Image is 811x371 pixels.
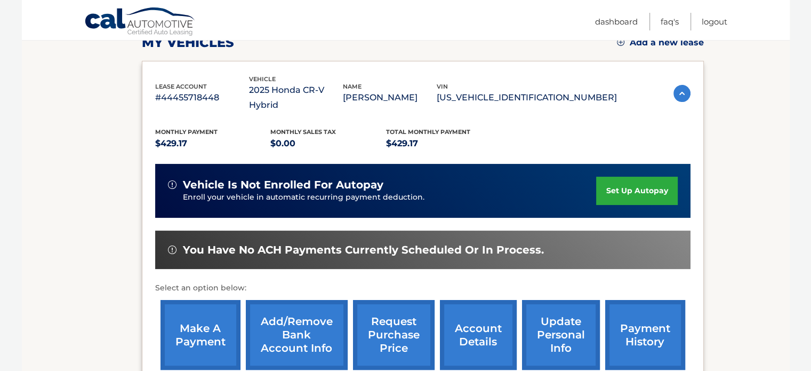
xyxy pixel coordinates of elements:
p: 2025 Honda CR-V Hybrid [249,83,343,113]
img: accordion-active.svg [673,85,690,102]
span: vin [437,83,448,90]
p: [PERSON_NAME] [343,90,437,105]
a: Cal Automotive [84,7,196,38]
p: $429.17 [386,136,502,151]
span: lease account [155,83,207,90]
span: vehicle is not enrolled for autopay [183,178,383,192]
a: update personal info [522,300,600,370]
p: $429.17 [155,136,271,151]
p: Select an option below: [155,282,690,295]
a: payment history [605,300,685,370]
p: #44455718448 [155,90,249,105]
a: set up autopay [596,177,677,205]
h2: my vehicles [142,35,234,51]
img: alert-white.svg [168,246,176,254]
img: alert-white.svg [168,180,176,189]
a: request purchase price [353,300,435,370]
p: [US_VEHICLE_IDENTIFICATION_NUMBER] [437,90,617,105]
a: Add a new lease [617,37,704,48]
span: vehicle [249,75,276,83]
a: Logout [702,13,727,30]
p: Enroll your vehicle in automatic recurring payment deduction. [183,192,597,203]
p: $0.00 [270,136,386,151]
span: Monthly Payment [155,128,218,136]
span: Total Monthly Payment [386,128,470,136]
span: name [343,83,362,90]
span: You have no ACH payments currently scheduled or in process. [183,243,544,257]
a: Dashboard [595,13,638,30]
span: Monthly sales Tax [270,128,336,136]
a: FAQ's [661,13,679,30]
a: account details [440,300,517,370]
img: add.svg [617,38,624,46]
a: Add/Remove bank account info [246,300,348,370]
a: make a payment [160,300,240,370]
